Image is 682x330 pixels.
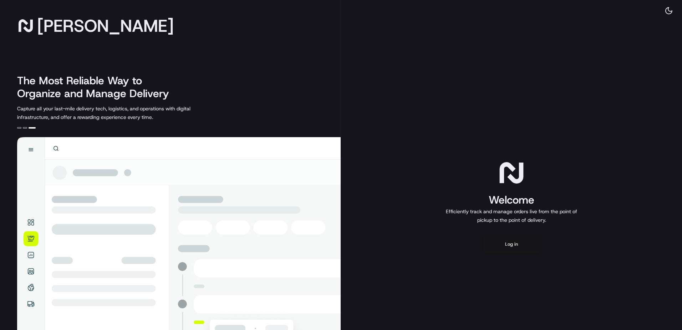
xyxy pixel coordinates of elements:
button: Log in [483,236,540,253]
h1: Welcome [443,193,580,207]
p: Efficiently track and manage orders live from the point of pickup to the point of delivery. [443,207,580,224]
h2: The Most Reliable Way to Organize and Manage Delivery [17,74,177,100]
span: [PERSON_NAME] [37,19,174,33]
p: Capture all your last-mile delivery tech, logistics, and operations with digital infrastructure, ... [17,104,223,121]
